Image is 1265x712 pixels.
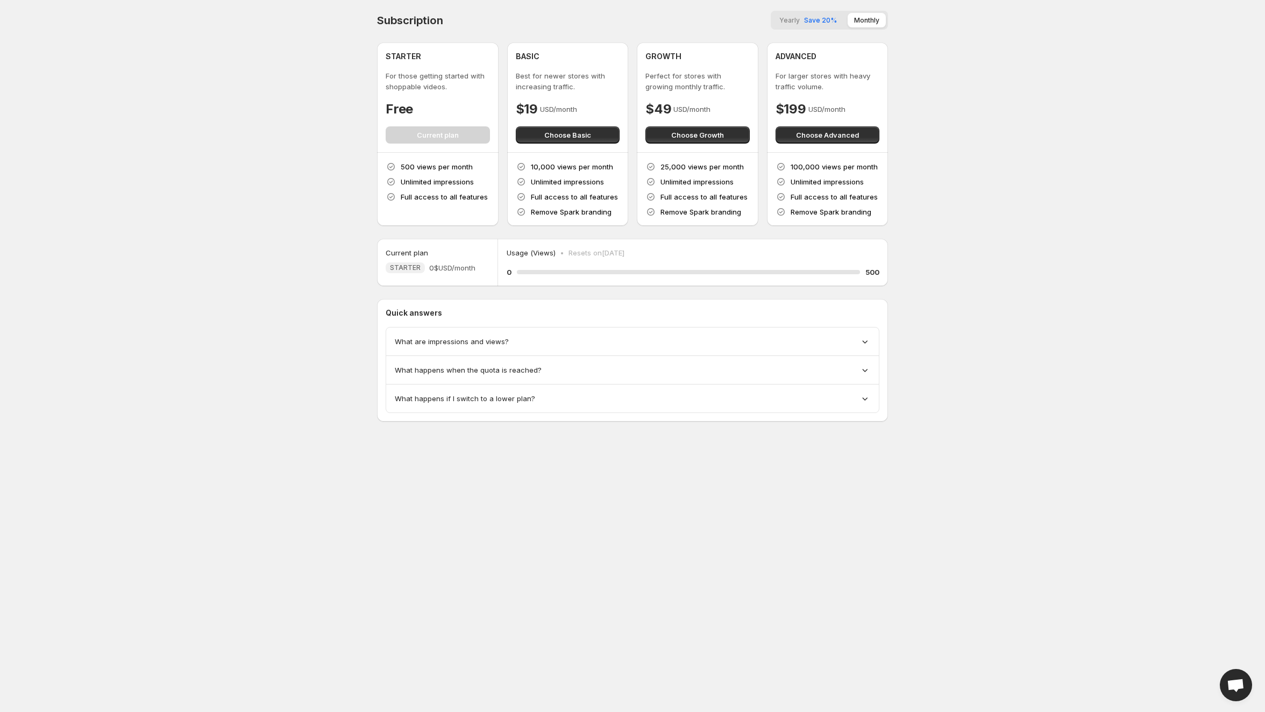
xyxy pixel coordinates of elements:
[673,104,710,115] p: USD/month
[776,70,880,92] p: For larger stores with heavy traffic volume.
[796,130,859,140] span: Choose Advanced
[848,13,886,27] button: Monthly
[779,16,800,24] span: Yearly
[540,104,577,115] p: USD/month
[645,101,671,118] h4: $49
[401,191,488,202] p: Full access to all features
[395,336,509,347] span: What are impressions and views?
[776,101,806,118] h4: $199
[660,161,744,172] p: 25,000 views per month
[791,176,864,187] p: Unlimited impressions
[507,267,511,277] h5: 0
[531,176,604,187] p: Unlimited impressions
[531,161,613,172] p: 10,000 views per month
[386,70,490,92] p: For those getting started with shoppable videos.
[804,16,837,24] span: Save 20%
[395,365,542,375] span: What happens when the quota is reached?
[386,51,421,62] h4: STARTER
[386,247,428,258] h5: Current plan
[401,161,473,172] p: 500 views per month
[645,70,750,92] p: Perfect for stores with growing monthly traffic.
[660,176,734,187] p: Unlimited impressions
[660,191,748,202] p: Full access to all features
[1220,669,1252,701] a: Open chat
[377,14,443,27] h4: Subscription
[865,267,879,277] h5: 500
[791,161,878,172] p: 100,000 views per month
[516,51,539,62] h4: BASIC
[568,247,624,258] p: Resets on [DATE]
[429,262,475,273] span: 0$ USD/month
[401,176,474,187] p: Unlimited impressions
[773,13,843,27] button: YearlySave 20%
[645,51,681,62] h4: GROWTH
[776,51,816,62] h4: ADVANCED
[395,393,535,404] span: What happens if I switch to a lower plan?
[516,126,620,144] button: Choose Basic
[645,126,750,144] button: Choose Growth
[390,264,421,272] span: STARTER
[516,70,620,92] p: Best for newer stores with increasing traffic.
[660,207,741,217] p: Remove Spark branding
[531,207,612,217] p: Remove Spark branding
[808,104,845,115] p: USD/month
[671,130,724,140] span: Choose Growth
[386,101,413,118] h4: Free
[507,247,556,258] p: Usage (Views)
[776,126,880,144] button: Choose Advanced
[791,207,871,217] p: Remove Spark branding
[531,191,618,202] p: Full access to all features
[516,101,538,118] h4: $19
[560,247,564,258] p: •
[544,130,591,140] span: Choose Basic
[791,191,878,202] p: Full access to all features
[386,308,879,318] p: Quick answers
